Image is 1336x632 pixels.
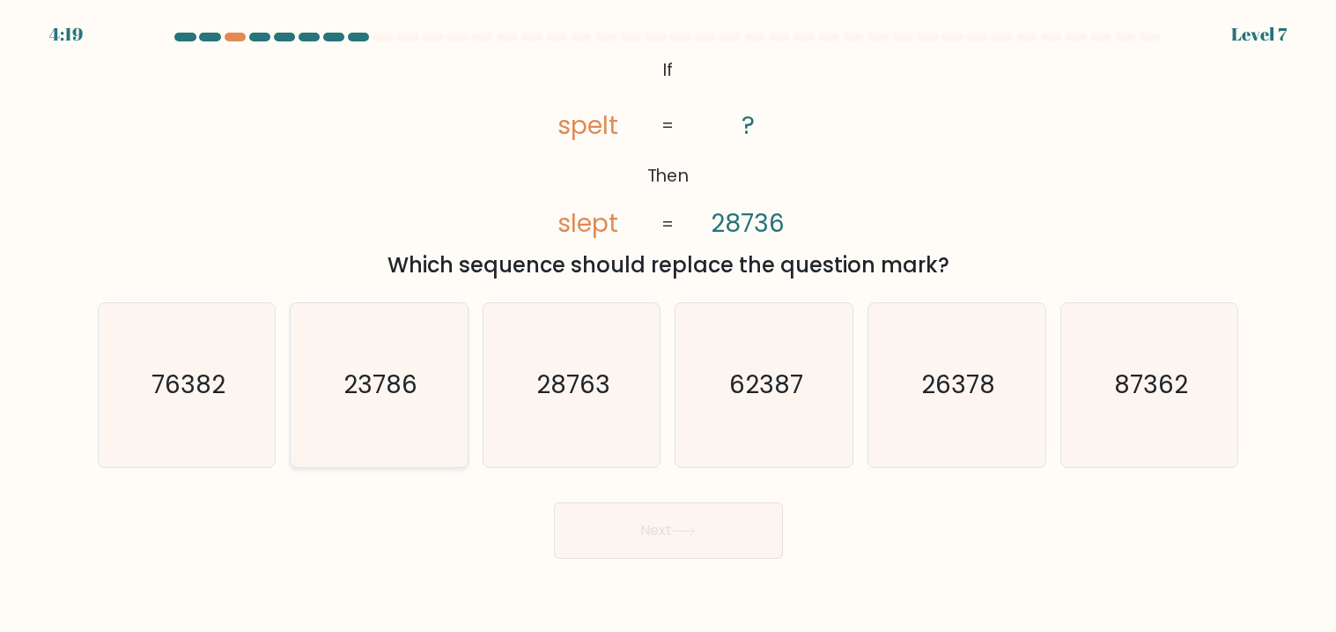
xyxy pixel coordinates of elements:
[151,368,225,403] text: 76382
[646,163,689,188] tspan: Then
[557,108,618,143] tspan: spelt
[557,206,618,241] tspan: slept
[921,368,995,403] text: 26378
[108,249,1229,281] div: Which sequence should replace the question mark?
[661,212,674,236] tspan: =
[711,206,785,241] tspan: 28736
[729,368,803,403] text: 62387
[514,53,822,242] svg: @import url('[URL][DOMAIN_NAME]);
[536,368,610,403] text: 28763
[663,57,673,82] tspan: If
[1114,368,1188,403] text: 87362
[742,108,755,143] tspan: ?
[661,113,674,138] tspan: =
[554,502,783,559] button: Next
[49,21,83,48] div: 4:19
[1231,21,1287,48] div: Level 7
[343,368,417,403] text: 23786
